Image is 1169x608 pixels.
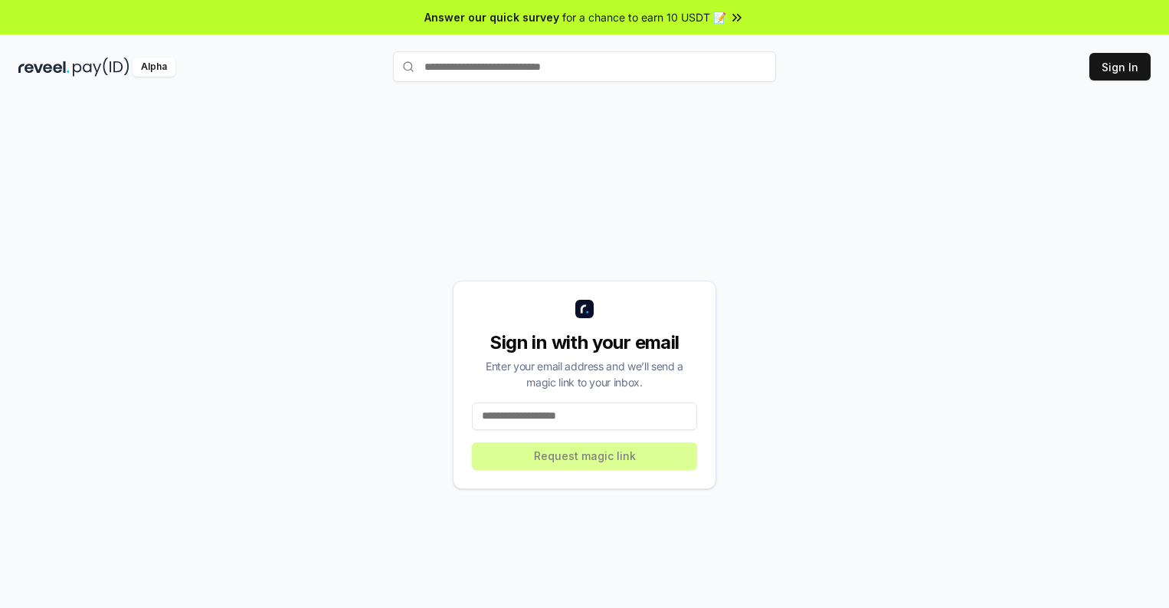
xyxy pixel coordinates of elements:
[562,9,726,25] span: for a chance to earn 10 USDT 📝
[424,9,559,25] span: Answer our quick survey
[133,58,175,77] div: Alpha
[472,358,697,390] div: Enter your email address and we’ll send a magic link to your inbox.
[575,300,594,318] img: logo_small
[73,58,129,77] img: pay_id
[18,58,70,77] img: reveel_dark
[1089,53,1151,81] button: Sign In
[472,330,697,355] div: Sign in with your email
